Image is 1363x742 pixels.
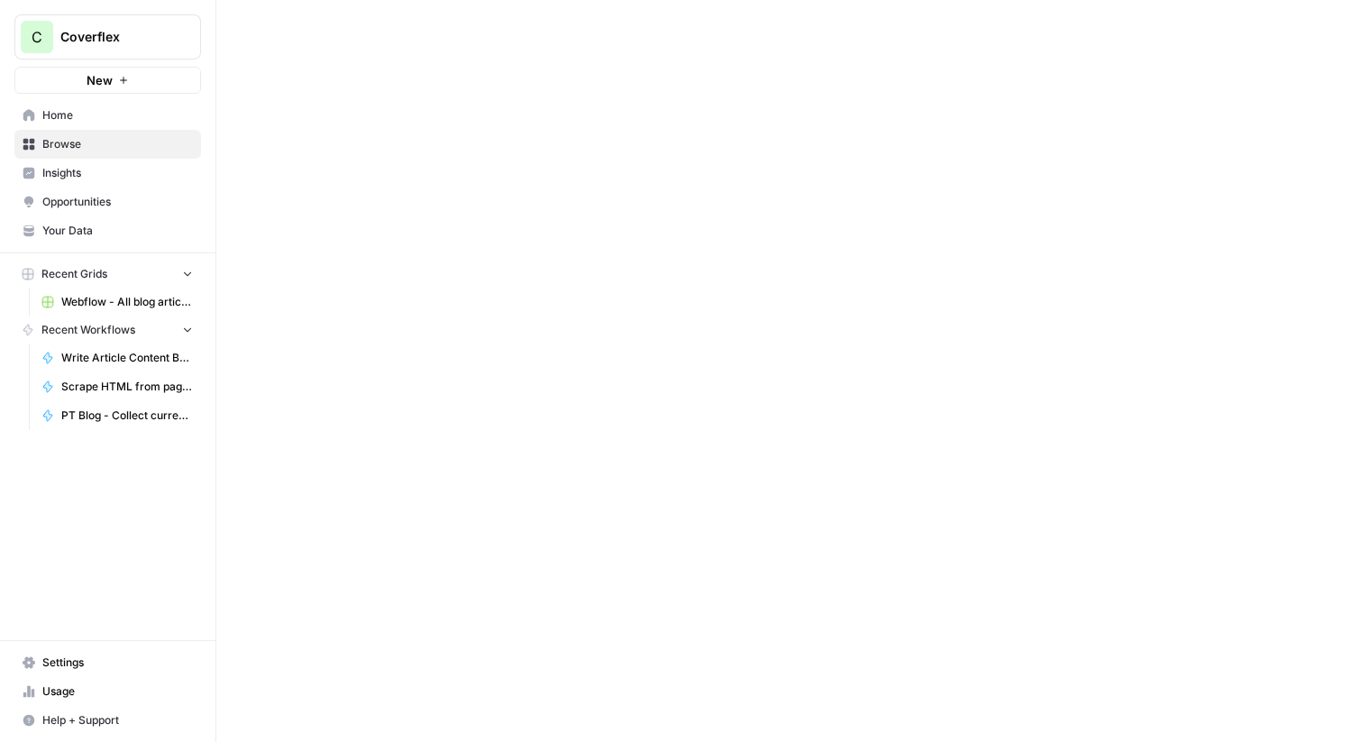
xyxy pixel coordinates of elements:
[14,188,201,216] a: Opportunities
[14,648,201,677] a: Settings
[61,408,193,424] span: PT Blog - Collect current H1 and propose optimized one
[41,266,107,282] span: Recent Grids
[42,165,193,181] span: Insights
[42,683,193,700] span: Usage
[42,712,193,728] span: Help + Support
[42,655,193,671] span: Settings
[61,379,193,395] span: Scrape HTML from page URL
[14,14,201,60] button: Workspace: Coverflex
[61,350,193,366] span: Write Article Content Brief
[14,101,201,130] a: Home
[14,130,201,159] a: Browse
[42,136,193,152] span: Browse
[14,216,201,245] a: Your Data
[32,26,42,48] span: C
[33,288,201,316] a: Webflow - All blog articles
[33,344,201,372] a: Write Article Content Brief
[14,677,201,706] a: Usage
[61,294,193,310] span: Webflow - All blog articles
[41,322,135,338] span: Recent Workflows
[14,261,201,288] button: Recent Grids
[42,194,193,210] span: Opportunities
[14,159,201,188] a: Insights
[14,67,201,94] button: New
[42,223,193,239] span: Your Data
[33,372,201,401] a: Scrape HTML from page URL
[14,316,201,344] button: Recent Workflows
[60,28,169,46] span: Coverflex
[14,706,201,735] button: Help + Support
[33,401,201,430] a: PT Blog - Collect current H1 and propose optimized one
[42,107,193,124] span: Home
[87,71,113,89] span: New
